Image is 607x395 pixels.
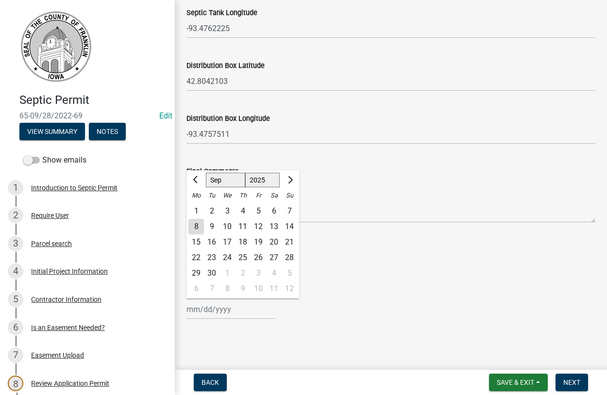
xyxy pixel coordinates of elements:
div: Thursday, October 2, 2025 [235,265,251,281]
div: 1 [188,203,204,219]
div: 30 [204,265,219,281]
div: 29 [188,265,204,281]
div: 22 [188,250,204,265]
div: 20 [266,234,282,250]
div: 24 [219,250,235,265]
div: 4 [8,263,23,279]
button: Save & Exit [489,374,548,391]
div: 2 [204,203,219,219]
div: 5 [282,265,297,281]
div: Mo [188,188,204,203]
span: Back [202,379,219,386]
div: Require User [31,212,69,219]
div: Review Application Permit [31,380,109,387]
div: Fr [251,188,266,203]
div: Friday, September 5, 2025 [251,203,266,219]
h4: Septic Permit [19,93,167,107]
div: Tuesday, September 2, 2025 [204,203,219,219]
div: 8 [8,376,23,391]
div: Sunday, October 12, 2025 [282,281,297,296]
div: 15 [188,234,204,250]
div: Saturday, October 11, 2025 [266,281,282,296]
div: 6 [8,320,23,335]
div: 9 [204,219,219,234]
label: Final Comments [186,168,238,175]
wm-modal-confirm: Summary [19,128,85,136]
div: Sunday, September 28, 2025 [282,250,297,265]
div: Sunday, October 5, 2025 [282,265,297,281]
div: Thursday, October 9, 2025 [235,281,251,296]
div: 28 [282,250,297,265]
div: Thursday, September 25, 2025 [235,250,251,265]
div: Monday, September 1, 2025 [188,203,204,219]
div: 6 [266,203,282,219]
div: 11 [266,281,282,296]
div: Monday, September 29, 2025 [188,265,204,281]
div: 8 [219,281,235,296]
div: Friday, October 3, 2025 [251,265,266,281]
label: Distribution Box Longitude [186,115,270,122]
div: Is an Easement Needed? [31,324,105,331]
div: Friday, October 10, 2025 [251,281,266,296]
div: Wednesday, September 17, 2025 [219,234,235,250]
div: Sunday, September 7, 2025 [282,203,297,219]
div: Sunday, September 14, 2025 [282,219,297,234]
a: Edit [159,111,172,120]
div: 2 [235,265,251,281]
div: Contractor Information [31,296,101,303]
button: Back [194,374,227,391]
div: Thursday, September 4, 2025 [235,203,251,219]
div: 7 [282,203,297,219]
div: Saturday, September 6, 2025 [266,203,282,219]
div: Wednesday, September 10, 2025 [219,219,235,234]
div: Saturday, October 4, 2025 [266,265,282,281]
span: 65-09/28/2022-69 [19,111,155,120]
input: mm/dd/yyyy [186,299,275,319]
div: 10 [219,219,235,234]
button: Next month [284,172,295,188]
span: Save & Exit [497,379,534,386]
div: Introduction to Septic Permit [31,184,118,191]
div: 19 [251,234,266,250]
div: Su [282,188,297,203]
div: 10 [251,281,266,296]
div: Tuesday, October 7, 2025 [204,281,219,296]
div: 25 [235,250,251,265]
div: 14 [282,219,297,234]
div: Tuesday, September 16, 2025 [204,234,219,250]
div: Sunday, September 21, 2025 [282,234,297,250]
div: Saturday, September 13, 2025 [266,219,282,234]
div: 6 [188,281,204,296]
div: 12 [282,281,297,296]
div: Monday, September 8, 2025 [188,219,204,234]
label: Show emails [23,154,86,166]
div: 4 [235,203,251,219]
div: Monday, September 22, 2025 [188,250,204,265]
div: 21 [282,234,297,250]
label: Septic Tank Longitude [186,10,257,16]
div: Th [235,188,251,203]
div: We [219,188,235,203]
div: Tuesday, September 23, 2025 [204,250,219,265]
div: 1 [219,265,235,281]
div: Tuesday, September 30, 2025 [204,265,219,281]
div: 16 [204,234,219,250]
div: Thursday, September 11, 2025 [235,219,251,234]
div: 12 [251,219,266,234]
div: 26 [251,250,266,265]
div: Tuesday, September 9, 2025 [204,219,219,234]
div: 8 [188,219,204,234]
div: 11 [235,219,251,234]
div: 17 [219,234,235,250]
div: 3 [251,265,266,281]
div: Saturday, September 20, 2025 [266,234,282,250]
div: 1 [8,180,23,196]
select: Select month [206,173,245,187]
div: Monday, October 6, 2025 [188,281,204,296]
div: 9 [235,281,251,296]
div: Friday, September 26, 2025 [251,250,266,265]
div: 27 [266,250,282,265]
button: Notes [89,123,126,140]
div: Wednesday, September 24, 2025 [219,250,235,265]
div: Thursday, September 18, 2025 [235,234,251,250]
